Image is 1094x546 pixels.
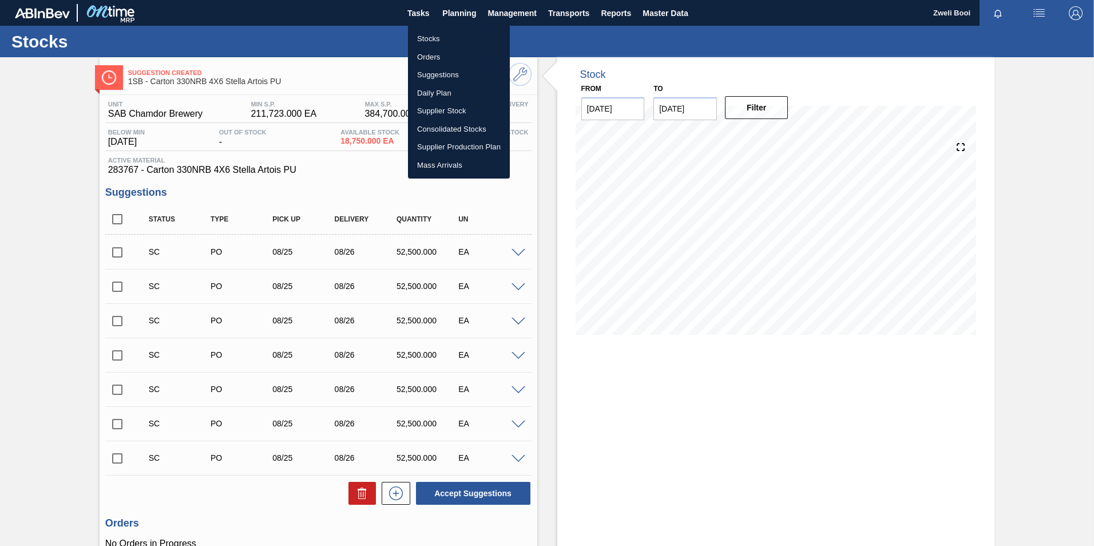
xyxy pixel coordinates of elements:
a: Supplier Stock [408,102,510,120]
a: Suggestions [408,66,510,84]
a: Consolidated Stocks [408,120,510,139]
a: Mass Arrivals [408,156,510,175]
a: Daily Plan [408,84,510,102]
a: Supplier Production Plan [408,138,510,156]
a: Stocks [408,30,510,48]
a: Orders [408,48,510,66]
